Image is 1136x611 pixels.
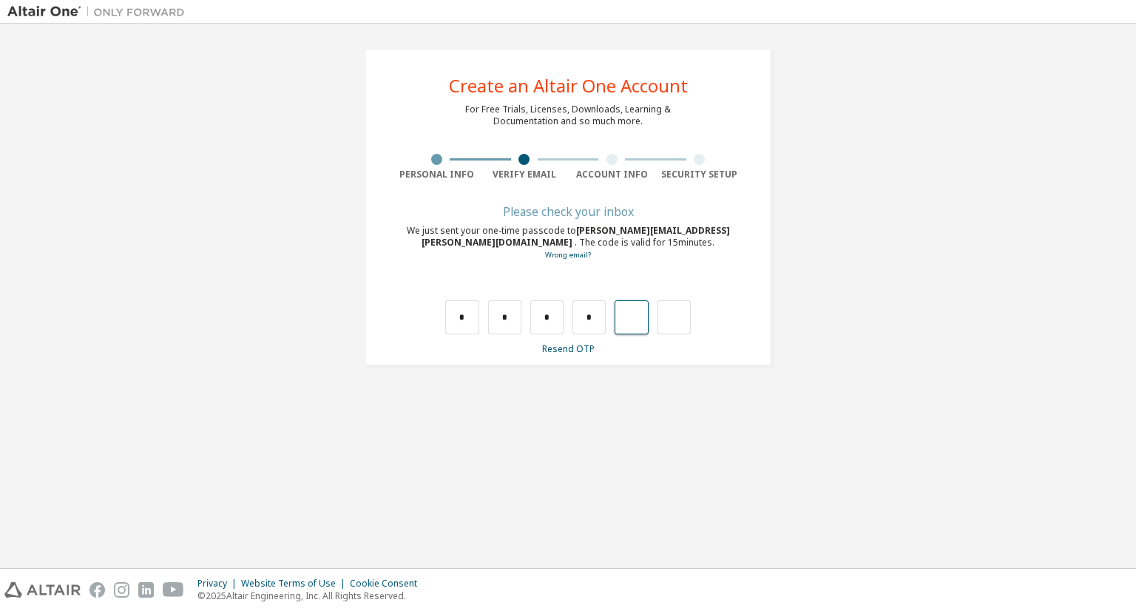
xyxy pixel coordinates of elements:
div: Website Terms of Use [241,578,350,590]
div: Please check your inbox [393,207,743,216]
div: Cookie Consent [350,578,426,590]
a: Resend OTP [542,342,595,355]
div: Account Info [568,169,656,180]
div: Create an Altair One Account [449,77,688,95]
div: Personal Info [393,169,481,180]
img: altair_logo.svg [4,582,81,598]
div: Security Setup [656,169,744,180]
div: Privacy [197,578,241,590]
img: linkedin.svg [138,582,154,598]
img: Altair One [7,4,192,19]
div: For Free Trials, Licenses, Downloads, Learning & Documentation and so much more. [465,104,671,127]
a: Go back to the registration form [545,250,591,260]
img: facebook.svg [89,582,105,598]
p: © 2025 Altair Engineering, Inc. All Rights Reserved. [197,590,426,602]
img: instagram.svg [114,582,129,598]
img: youtube.svg [163,582,184,598]
div: We just sent your one-time passcode to . The code is valid for 15 minutes. [393,225,743,261]
span: [PERSON_NAME][EMAIL_ADDRESS][PERSON_NAME][DOMAIN_NAME] [422,224,730,249]
div: Verify Email [481,169,569,180]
